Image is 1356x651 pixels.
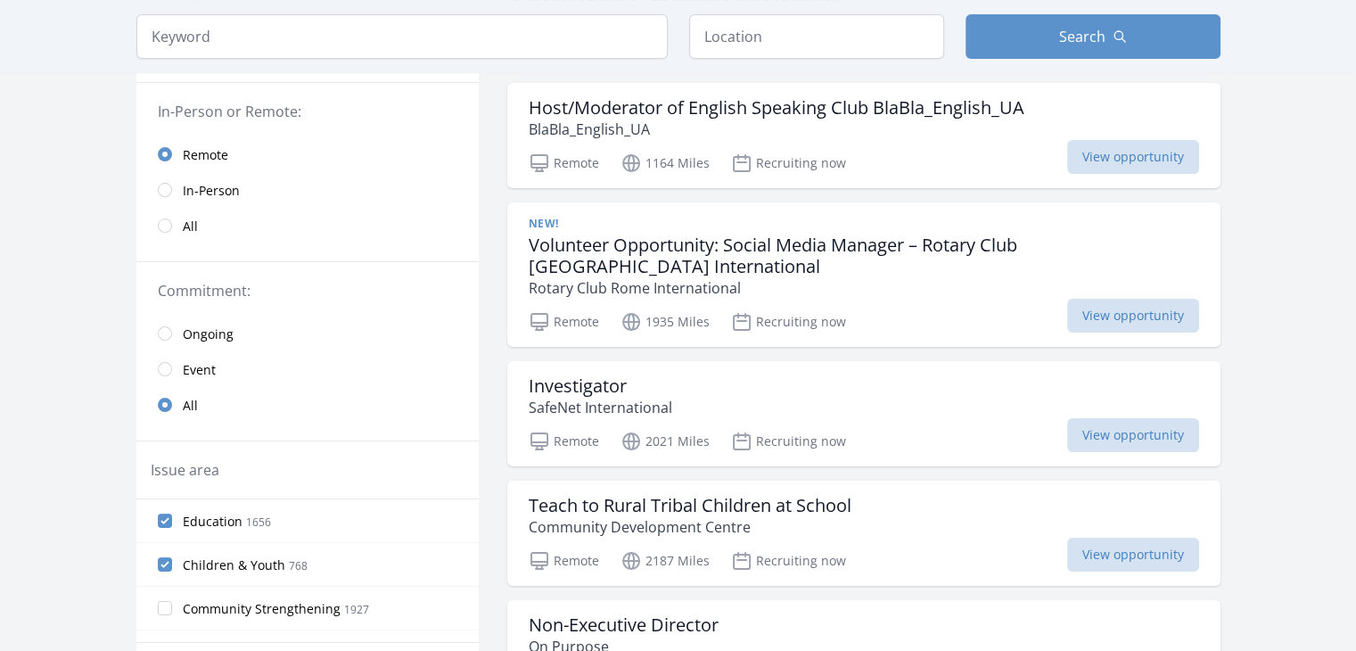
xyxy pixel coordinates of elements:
[1067,418,1199,452] span: View opportunity
[731,550,846,572] p: Recruiting now
[136,172,479,208] a: In-Person
[136,387,479,423] a: All
[507,361,1220,466] a: Investigator SafeNet International Remote 2021 Miles Recruiting now View opportunity
[620,550,710,572] p: 2187 Miles
[1059,26,1105,47] span: Search
[183,397,198,415] span: All
[966,14,1220,59] button: Search
[158,514,172,528] input: Education 1656
[529,375,672,397] h3: Investigator
[136,14,668,59] input: Keyword
[183,556,285,574] span: Children & Youth
[507,481,1220,586] a: Teach to Rural Tribal Children at School Community Development Centre Remote 2187 Miles Recruitin...
[183,361,216,379] span: Event
[731,311,846,333] p: Recruiting now
[183,513,242,531] span: Education
[136,351,479,387] a: Event
[529,152,599,174] p: Remote
[731,152,846,174] p: Recruiting now
[529,277,1199,299] p: Rotary Club Rome International
[529,431,599,452] p: Remote
[158,101,457,122] legend: In-Person or Remote:
[731,431,846,452] p: Recruiting now
[246,515,271,530] span: 1656
[158,557,172,572] input: Children & Youth 768
[529,119,1024,140] p: BlaBla_English_UA
[183,325,234,343] span: Ongoing
[289,558,308,573] span: 768
[689,14,944,59] input: Location
[529,397,672,418] p: SafeNet International
[529,516,851,538] p: Community Development Centre
[151,459,219,481] legend: Issue area
[183,600,341,618] span: Community Strengthening
[507,83,1220,188] a: Host/Moderator of English Speaking Club BlaBla_English_UA BlaBla_English_UA Remote 1164 Miles Rec...
[183,182,240,200] span: In-Person
[529,97,1024,119] h3: Host/Moderator of English Speaking Club BlaBla_English_UA
[529,614,719,636] h3: Non-Executive Director
[620,311,710,333] p: 1935 Miles
[620,152,710,174] p: 1164 Miles
[183,146,228,164] span: Remote
[183,218,198,235] span: All
[529,550,599,572] p: Remote
[1067,299,1199,333] span: View opportunity
[1067,140,1199,174] span: View opportunity
[158,280,457,301] legend: Commitment:
[529,235,1199,277] h3: Volunteer Opportunity: Social Media Manager – Rotary Club [GEOGRAPHIC_DATA] International
[1067,538,1199,572] span: View opportunity
[529,311,599,333] p: Remote
[136,136,479,172] a: Remote
[529,495,851,516] h3: Teach to Rural Tribal Children at School
[529,217,559,231] span: New!
[344,602,369,617] span: 1927
[136,208,479,243] a: All
[136,316,479,351] a: Ongoing
[507,202,1220,347] a: New! Volunteer Opportunity: Social Media Manager – Rotary Club [GEOGRAPHIC_DATA] International Ro...
[620,431,710,452] p: 2021 Miles
[158,601,172,615] input: Community Strengthening 1927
